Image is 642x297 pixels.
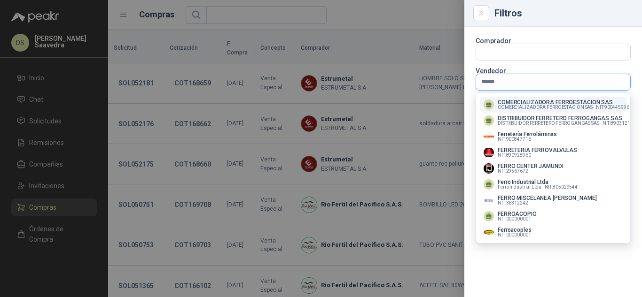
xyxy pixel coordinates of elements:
img: Company Logo [484,163,494,174]
div: Filtros [494,8,631,18]
p: Vendedor [476,68,631,74]
span: NIT : 29567672 [498,169,528,174]
span: NIT : 000000001 [498,233,531,237]
p: DISTRIBUIDOR FERRETERO FERROGANGAS SAS [498,115,635,121]
button: Close [476,8,487,19]
p: Ferretería Ferroláminas [498,131,557,137]
span: NIT : 805029544 [545,185,578,190]
p: FERRO CENTER JAMUNDI [498,163,564,169]
button: Company LogoFERRO MISCELANEA [PERSON_NAME]NIT:36312242 [480,192,626,208]
span: NIT : 36312242 [498,201,528,206]
span: NIT : 000000001 [498,217,531,221]
span: COMERCIALIZADORA FERROESTACION SAS - [498,105,594,110]
button: Company LogoFerroacoplesNIT:000000001 [480,224,626,240]
span: DISTRIBUIDOR FERRETERO FERROGANGAS SAS - [498,121,601,126]
img: Company Logo [484,147,494,158]
p: FERROACOPIO [498,211,537,217]
button: Company LogoFERRETERIA FERROVALVULASNIT:890928960 [480,145,626,160]
span: NIT : 890928960 [498,153,531,158]
button: Company LogoFERRO CENTER JAMUNDINIT:29567672 [480,160,626,176]
button: FERROACOPIONIT:000000001 [480,208,626,224]
button: Company LogoFERROANGEL DE CORDOBA SASNIT:000000001 [480,240,626,256]
button: DISTRIBUIDOR FERRETERO FERROGANGAS SASDISTRIBUIDOR FERRETERO FERROGANGAS SAS-NIT:890312141 [480,113,626,129]
span: NIT : 890312141 [603,121,636,126]
p: Ferroacoples [498,227,532,233]
img: Company Logo [484,131,494,142]
img: Company Logo [484,227,494,237]
p: COMERCIALIZADORA FERROESTACION SAS [498,99,629,105]
button: Ferro Industrial LtdaFerro Industrial Ltda-NIT:805029544 [480,176,626,192]
p: Comprador [476,38,631,44]
button: Company LogoFerretería FerroláminasNIT:900847716 [480,129,626,145]
span: Ferro Industrial Ltda - [498,185,543,190]
button: COMERCIALIZADORA FERROESTACION SASCOMERCIALIZADORA FERROESTACION SAS-NIT:900445996 [480,97,626,113]
span: NIT : 900847716 [498,137,531,142]
p: Ferro Industrial Ltda [498,179,578,185]
img: Company Logo [484,195,494,206]
span: NIT : 900445996 [596,105,629,110]
p: FERRO MISCELANEA [PERSON_NAME] [498,195,596,201]
p: FERRETERIA FERROVALVULAS [498,147,577,153]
